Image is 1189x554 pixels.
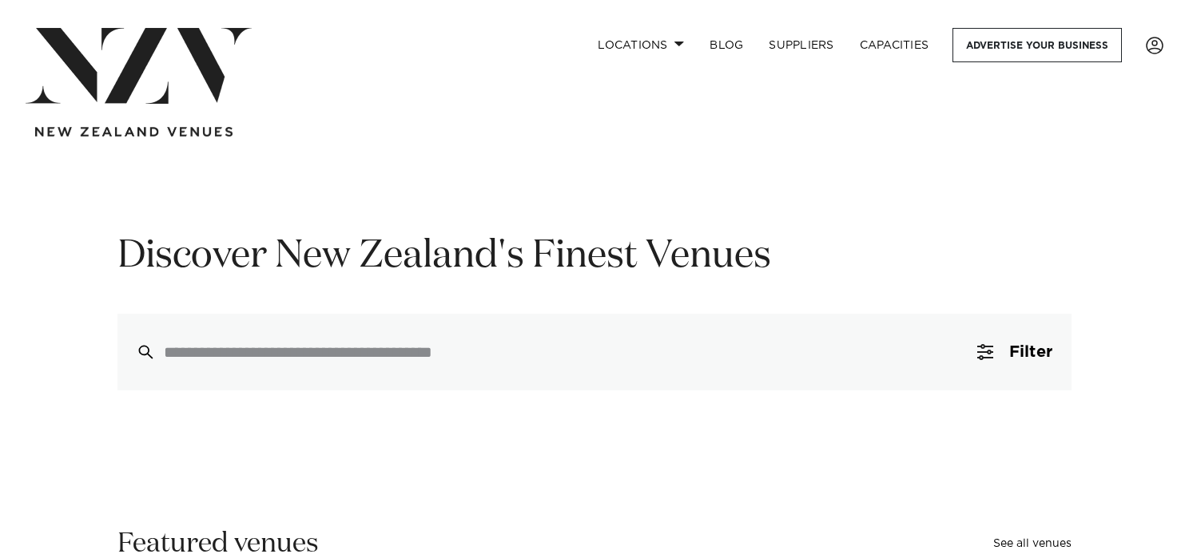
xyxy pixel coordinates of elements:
a: Capacities [847,28,942,62]
a: SUPPLIERS [756,28,846,62]
h1: Discover New Zealand's Finest Venues [117,231,1072,282]
a: Advertise your business [952,28,1122,62]
img: new-zealand-venues-text.png [35,127,233,137]
img: nzv-logo.png [26,28,252,104]
span: Filter [1009,344,1052,360]
button: Filter [958,314,1072,390]
a: Locations [585,28,697,62]
a: BLOG [697,28,756,62]
a: See all venues [993,538,1072,549]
